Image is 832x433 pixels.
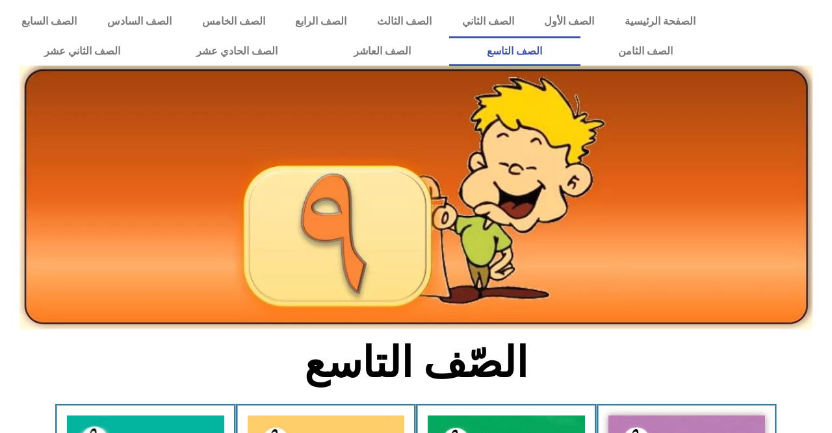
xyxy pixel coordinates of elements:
a: الصف العاشر [316,36,449,66]
a: الصف الأول [529,6,610,36]
a: الصف الحادي عشر [159,36,316,66]
a: الصف الثاني [447,6,529,36]
h2: الصّف التاسع [201,338,631,388]
a: الصف الخامس [187,6,280,36]
a: الصف السادس [92,6,187,36]
a: الصف الثامن [580,36,711,66]
a: الصف التاسع [449,36,580,66]
a: الصف الثالث [362,6,447,36]
a: الصف السابع [6,6,92,36]
a: الصف الثاني عشر [6,36,159,66]
a: الصفحة الرئيسية [610,6,711,36]
a: الصف الرابع [280,6,362,36]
